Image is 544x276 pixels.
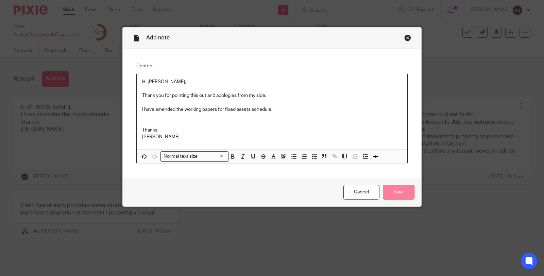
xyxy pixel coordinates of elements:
[142,134,402,140] p: [PERSON_NAME]
[383,185,414,200] input: Save
[162,153,199,160] span: Normal text size
[136,63,408,69] label: Content
[404,34,411,41] div: Close this dialog window
[200,153,224,160] input: Search for option
[142,79,402,85] p: Hi [PERSON_NAME],
[142,106,402,113] p: I have amended the working papers for fixed assets schedule.
[146,35,170,40] span: Add note
[343,185,379,200] a: Cancel
[142,92,402,99] p: Thank you for pointing this out and apologies from my side.
[142,127,402,134] p: Thanks,
[160,151,228,162] div: Search for option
